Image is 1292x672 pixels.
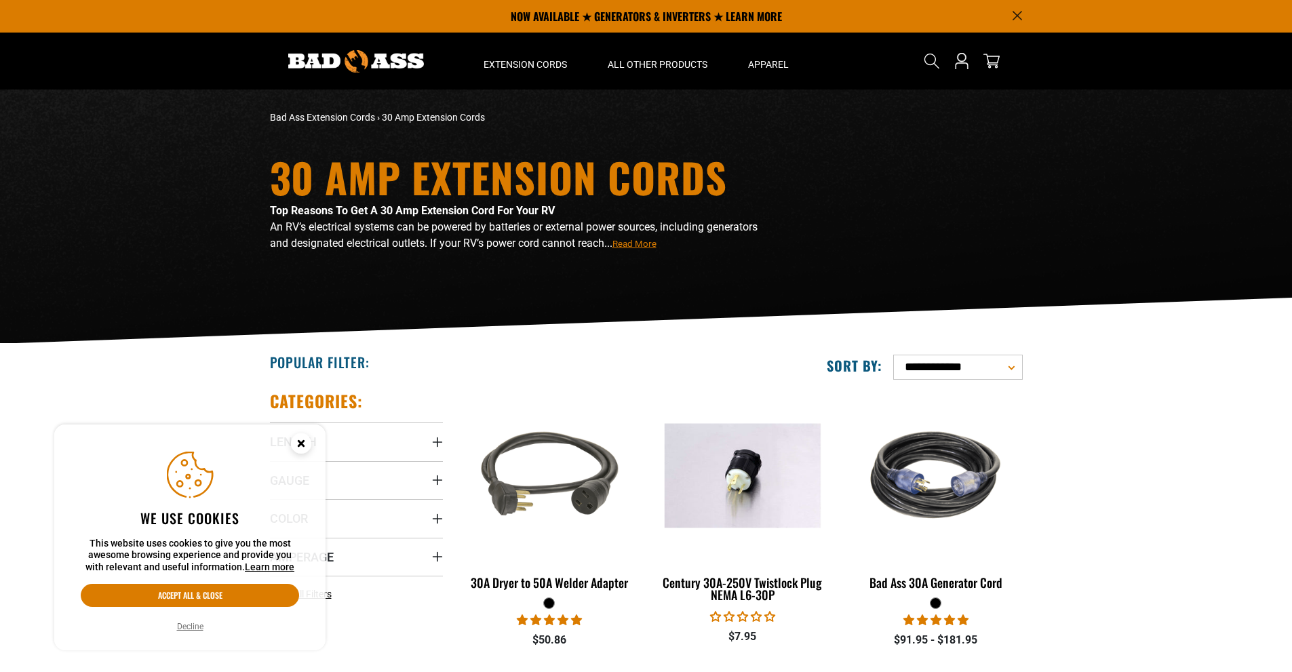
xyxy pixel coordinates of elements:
[517,614,582,627] span: 5.00 stars
[270,461,443,499] summary: Gauge
[463,632,636,648] div: $50.86
[288,50,424,73] img: Bad Ass Extension Cords
[270,112,375,123] a: Bad Ass Extension Cords
[245,561,294,572] a: Learn more
[612,239,657,249] span: Read More
[657,423,828,528] img: Century 30A-250V Twistlock Plug NEMA L6-30P
[382,112,485,123] span: 30 Amp Extension Cords
[270,111,765,125] nav: breadcrumbs
[710,610,775,623] span: 0.00 stars
[484,58,567,71] span: Extension Cords
[270,422,443,460] summary: Length
[173,620,208,633] button: Decline
[656,576,829,601] div: Century 30A-250V Twistlock Plug NEMA L6-30P
[463,33,587,90] summary: Extension Cords
[849,391,1022,597] a: black Bad Ass 30A Generator Cord
[464,397,635,553] img: black
[748,58,789,71] span: Apparel
[656,629,829,645] div: $7.95
[463,576,636,589] div: 30A Dryer to 50A Welder Adapter
[921,50,943,72] summary: Search
[656,391,829,609] a: Century 30A-250V Twistlock Plug NEMA L6-30P Century 30A-250V Twistlock Plug NEMA L6-30P
[81,584,299,607] button: Accept all & close
[270,157,765,197] h1: 30 Amp Extension Cords
[849,576,1022,589] div: Bad Ass 30A Generator Cord
[54,424,326,651] aside: Cookie Consent
[377,112,380,123] span: ›
[81,509,299,527] h2: We use cookies
[849,632,1022,648] div: $91.95 - $181.95
[81,538,299,574] p: This website uses cookies to give you the most awesome browsing experience and provide you with r...
[903,614,968,627] span: 5.00 stars
[463,391,636,597] a: black 30A Dryer to 50A Welder Adapter
[827,357,882,374] label: Sort by:
[270,538,443,576] summary: Amperage
[587,33,728,90] summary: All Other Products
[850,397,1021,553] img: black
[270,204,555,217] strong: Top Reasons To Get A 30 Amp Extension Cord For Your RV
[728,33,809,90] summary: Apparel
[270,353,370,371] h2: Popular Filter:
[270,219,765,252] p: An RV’s electrical systems can be powered by batteries or external power sources, including gener...
[608,58,707,71] span: All Other Products
[270,391,364,412] h2: Categories:
[270,499,443,537] summary: Color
